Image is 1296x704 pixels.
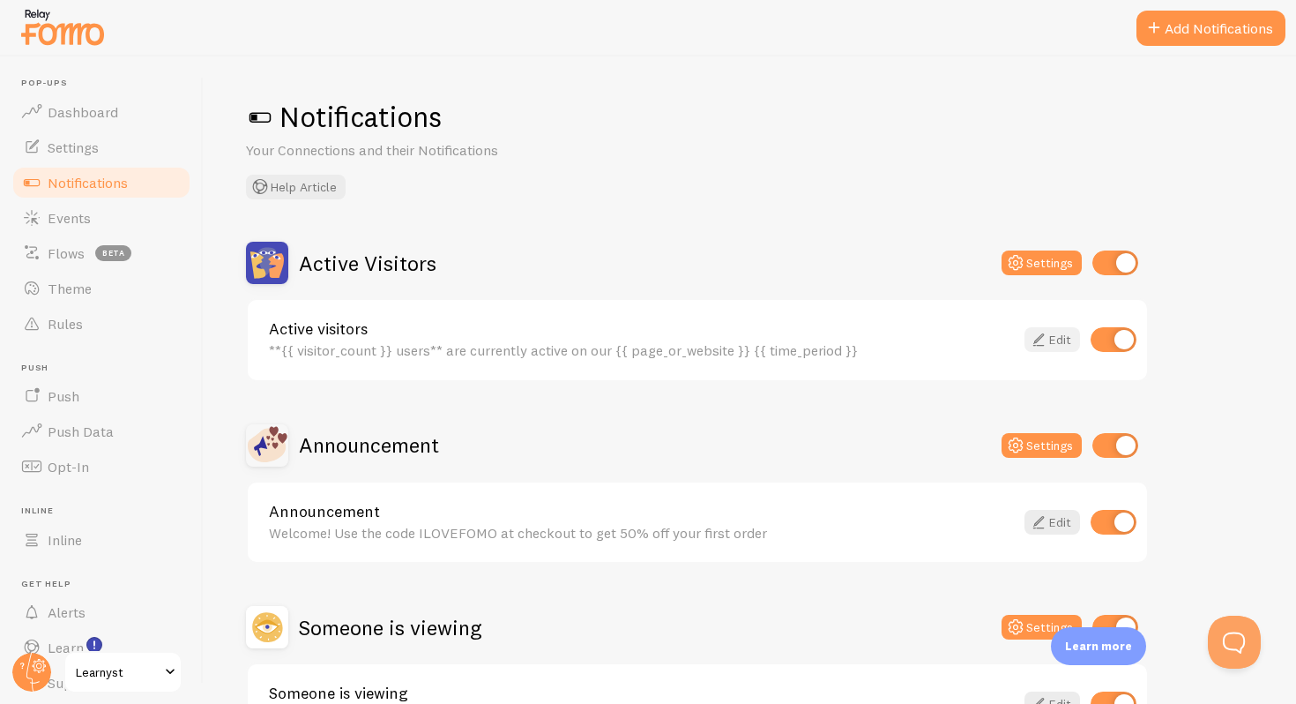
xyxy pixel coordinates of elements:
[11,165,192,200] a: Notifications
[76,662,160,683] span: Learnyst
[11,94,192,130] a: Dashboard
[299,614,481,641] h2: Someone is viewing
[1024,327,1080,352] a: Edit
[11,306,192,341] a: Rules
[11,522,192,558] a: Inline
[19,4,107,49] img: fomo-relay-logo-orange.svg
[21,506,192,517] span: Inline
[48,174,128,191] span: Notifications
[21,363,192,374] span: Push
[1024,510,1080,535] a: Edit
[11,595,192,630] a: Alerts
[95,245,131,261] span: beta
[1002,433,1082,458] button: Settings
[246,175,346,199] button: Help Article
[86,637,102,653] svg: <p>Watch New Feature Tutorials!</p>
[11,414,192,449] a: Push Data
[11,630,192,665] a: Learn
[269,525,1014,541] div: Welcome! Use the code ILOVEFOMO at checkout to get 50% off your first order
[48,139,99,156] span: Settings
[48,531,82,549] span: Inline
[1065,638,1132,655] p: Learn more
[246,242,288,284] img: Active Visitors
[48,103,118,121] span: Dashboard
[48,423,114,440] span: Push Data
[48,387,79,405] span: Push
[63,651,182,693] a: Learnyst
[1051,627,1146,665] div: Learn more
[21,579,192,590] span: Get Help
[1002,251,1082,275] button: Settings
[246,99,1254,135] h1: Notifications
[269,504,1014,520] a: Announcement
[269,342,1014,358] div: **{{ visitor_count }} users** are currently active on our {{ page_or_website }} {{ time_period }}
[11,200,192,236] a: Events
[48,244,85,262] span: Flows
[48,280,92,297] span: Theme
[246,140,669,161] p: Your Connections and their Notifications
[11,130,192,165] a: Settings
[11,271,192,306] a: Theme
[11,378,192,414] a: Push
[269,685,1014,701] a: Someone is viewing
[269,321,1014,337] a: Active visitors
[48,209,91,227] span: Events
[1208,616,1261,669] iframe: Help Scout Beacon - Open
[48,458,89,476] span: Opt-In
[48,639,84,656] span: Learn
[48,315,83,333] span: Rules
[246,424,288,467] img: Announcement
[11,236,192,271] a: Flows beta
[48,603,86,621] span: Alerts
[1002,615,1082,640] button: Settings
[11,449,192,484] a: Opt-In
[246,606,288,648] img: Someone is viewing
[21,78,192,89] span: Pop-ups
[299,431,439,459] h2: Announcement
[299,250,436,277] h2: Active Visitors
